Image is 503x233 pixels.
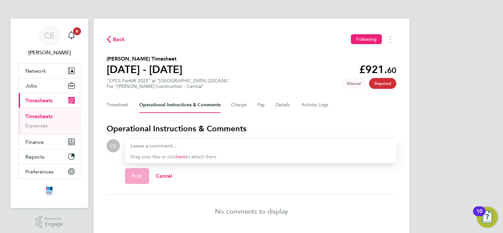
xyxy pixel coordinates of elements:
button: Charge [231,97,247,113]
div: Clive East [107,139,120,152]
span: CE [110,142,117,149]
h2: [PERSON_NAME] Timesheet [107,55,182,63]
img: itsconstruction-logo-retina.png [45,186,54,196]
div: For "[PERSON_NAME] Construction - Central" [107,84,230,89]
a: Timesheets [25,113,53,119]
button: Operational Instructions & Comments [139,97,221,113]
span: Preferences [25,168,54,175]
span: Cancel [156,173,172,179]
p: No comments to display [215,207,288,216]
a: Expenses [25,122,48,129]
button: Activity Logs [302,97,329,113]
span: Timesheets [25,97,53,104]
div: 10 [476,211,482,220]
span: Jobs [25,83,37,89]
button: Preferences [19,164,80,179]
button: Back [107,35,125,43]
span: Network [25,68,46,74]
span: This timesheet has been rejected. [369,78,396,89]
span: Engage [45,221,63,227]
h1: [DATE] - [DATE] [107,63,182,76]
button: Finance [19,135,80,149]
div: Timesheets [19,108,80,134]
button: Timesheets Menu [384,34,396,44]
a: Go to home page [18,186,80,196]
div: "CPCS Forklift 2025" at "[GEOGRAPHIC_DATA] (22CA04)" [107,78,230,89]
span: Reports [25,154,44,160]
a: 6 [65,25,78,46]
a: here [176,154,186,160]
button: Details [276,97,291,113]
span: This timesheet was manually created. [342,78,366,89]
button: Following [351,34,382,44]
button: Open Resource Center, 10 new notifications [477,207,498,228]
app-decimal: £921. [359,63,396,76]
span: 60 [387,65,396,75]
span: Powered by [45,216,63,221]
span: Finance [25,139,44,145]
button: Reports [19,149,80,164]
button: Timesheet [107,97,129,113]
span: Clive East [18,49,80,57]
button: Pay [257,97,265,113]
button: Jobs [19,78,80,93]
span: 6 [73,27,81,35]
h3: Operational Instructions & Comments [107,123,396,134]
button: Cancel [149,168,179,184]
button: Timesheets [19,93,80,108]
button: Network [19,64,80,78]
span: CE [44,31,55,40]
span: Drag your files or click to attach them [130,154,216,160]
a: CE[PERSON_NAME] [18,25,80,57]
nav: Main navigation [11,18,88,208]
span: Back [113,36,125,43]
a: Powered byEngage [36,216,64,228]
span: Following [356,36,377,42]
